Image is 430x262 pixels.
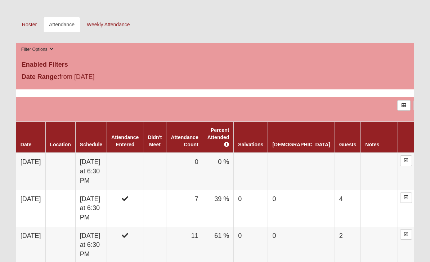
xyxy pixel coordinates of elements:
td: [DATE] at 6:30 PM [75,153,107,190]
a: Attendance Count [171,135,198,148]
a: Percent Attended [207,128,229,148]
th: [DEMOGRAPHIC_DATA] [268,122,335,153]
th: Salvations [234,122,268,153]
label: Date Range: [22,72,59,82]
td: 0 [234,190,268,227]
td: 7 [166,190,203,227]
td: [DATE] at 6:30 PM [75,190,107,227]
td: 0 % [203,153,234,190]
td: [DATE] [16,190,45,227]
a: Notes [365,142,379,148]
a: Export to Excel [397,101,411,111]
a: Roster [16,17,42,32]
a: Enter Attendance [400,230,412,240]
a: Schedule [80,142,102,148]
td: 0 [166,153,203,190]
td: 0 [268,190,335,227]
td: 4 [335,190,360,227]
a: Date [21,142,31,148]
a: Alt+N [413,101,427,111]
a: Attendance Entered [111,135,139,148]
a: Weekly Attendance [81,17,136,32]
td: 39 % [203,190,234,227]
a: Didn't Meet [148,135,162,148]
a: Attendance [43,17,80,32]
h4: Enabled Filters [22,61,408,69]
a: Enter Attendance [400,193,412,203]
td: [DATE] [16,153,45,190]
a: Location [50,142,71,148]
button: Filter Options [19,46,56,54]
a: Enter Attendance [400,156,412,166]
th: Guests [335,122,360,153]
div: from [DATE] [16,72,149,84]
